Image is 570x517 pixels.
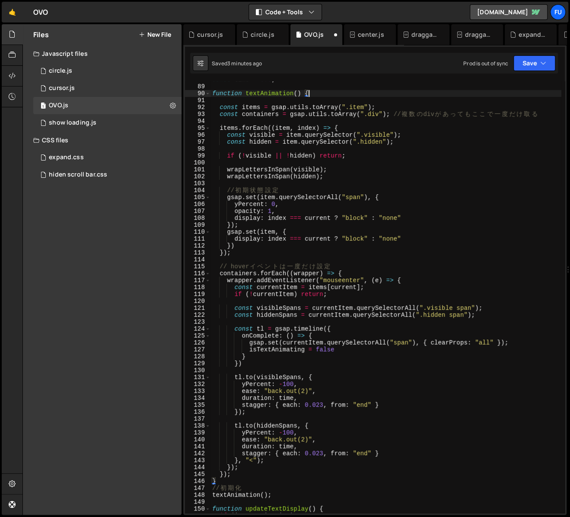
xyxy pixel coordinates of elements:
[212,60,262,67] div: Saved
[550,4,566,20] a: Fu
[23,132,182,149] div: CSS files
[513,55,555,71] button: Save
[41,103,46,110] span: 1
[197,30,223,39] div: cursor.js
[185,478,210,485] div: 146
[139,31,171,38] button: New File
[33,166,182,183] div: 17267/47816.css
[185,311,210,318] div: 122
[185,443,210,450] div: 141
[185,491,210,498] div: 148
[185,208,210,215] div: 107
[185,138,210,145] div: 97
[185,235,210,242] div: 111
[49,119,96,127] div: show loading.js
[185,125,210,132] div: 95
[185,249,210,256] div: 113
[251,30,274,39] div: circle.js
[185,450,210,457] div: 142
[185,145,210,152] div: 98
[185,381,210,388] div: 132
[185,90,210,97] div: 90
[185,284,210,291] div: 118
[185,201,210,208] div: 106
[33,80,182,97] div: 17267/48012.js
[470,4,548,20] a: [DOMAIN_NAME]
[49,171,107,179] div: hiden scroll bar.css
[185,173,210,180] div: 102
[185,360,210,367] div: 129
[185,118,210,125] div: 94
[185,353,210,360] div: 128
[185,104,210,111] div: 92
[185,505,210,512] div: 150
[358,30,384,39] div: center.js
[185,485,210,491] div: 147
[185,228,210,235] div: 110
[33,149,182,166] div: expand.css
[185,159,210,166] div: 100
[185,97,210,104] div: 91
[33,30,49,39] h2: Files
[185,367,210,374] div: 130
[185,187,210,194] div: 104
[33,114,182,132] div: 17267/48011.js
[185,298,210,305] div: 120
[185,422,210,429] div: 138
[185,388,210,395] div: 133
[49,102,68,109] div: OVO.js
[185,166,210,173] div: 101
[185,132,210,138] div: 96
[185,464,210,471] div: 144
[185,408,210,415] div: 136
[185,429,210,436] div: 139
[463,60,508,67] div: Prod is out of sync
[185,325,210,332] div: 124
[185,457,210,464] div: 143
[185,215,210,222] div: 108
[185,498,210,505] div: 149
[185,395,210,401] div: 134
[185,222,210,228] div: 109
[2,2,23,22] a: 🤙
[185,471,210,478] div: 145
[465,30,493,39] div: draggable using Observer.css
[185,401,210,408] div: 135
[33,7,48,17] div: OVO
[33,97,182,114] div: 17267/47848.js
[49,154,84,161] div: expand.css
[185,270,210,277] div: 116
[227,60,262,67] div: 3 minutes ago
[185,111,210,118] div: 93
[185,263,210,270] div: 115
[185,436,210,443] div: 140
[249,4,322,20] button: Code + Tools
[185,415,210,422] div: 137
[185,256,210,263] div: 114
[185,83,210,90] div: 89
[49,67,72,75] div: circle.js
[185,339,210,346] div: 126
[304,30,324,39] div: OVO.js
[185,346,210,353] div: 127
[185,194,210,201] div: 105
[519,30,546,39] div: expand.css
[185,242,210,249] div: 112
[185,180,210,187] div: 103
[33,62,182,80] div: circle.js
[411,30,439,39] div: draggable, scrollable.js
[185,374,210,381] div: 131
[49,84,75,92] div: cursor.js
[185,291,210,298] div: 119
[185,152,210,159] div: 99
[23,45,182,62] div: Javascript files
[185,305,210,311] div: 121
[185,318,210,325] div: 123
[185,277,210,284] div: 117
[185,332,210,339] div: 125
